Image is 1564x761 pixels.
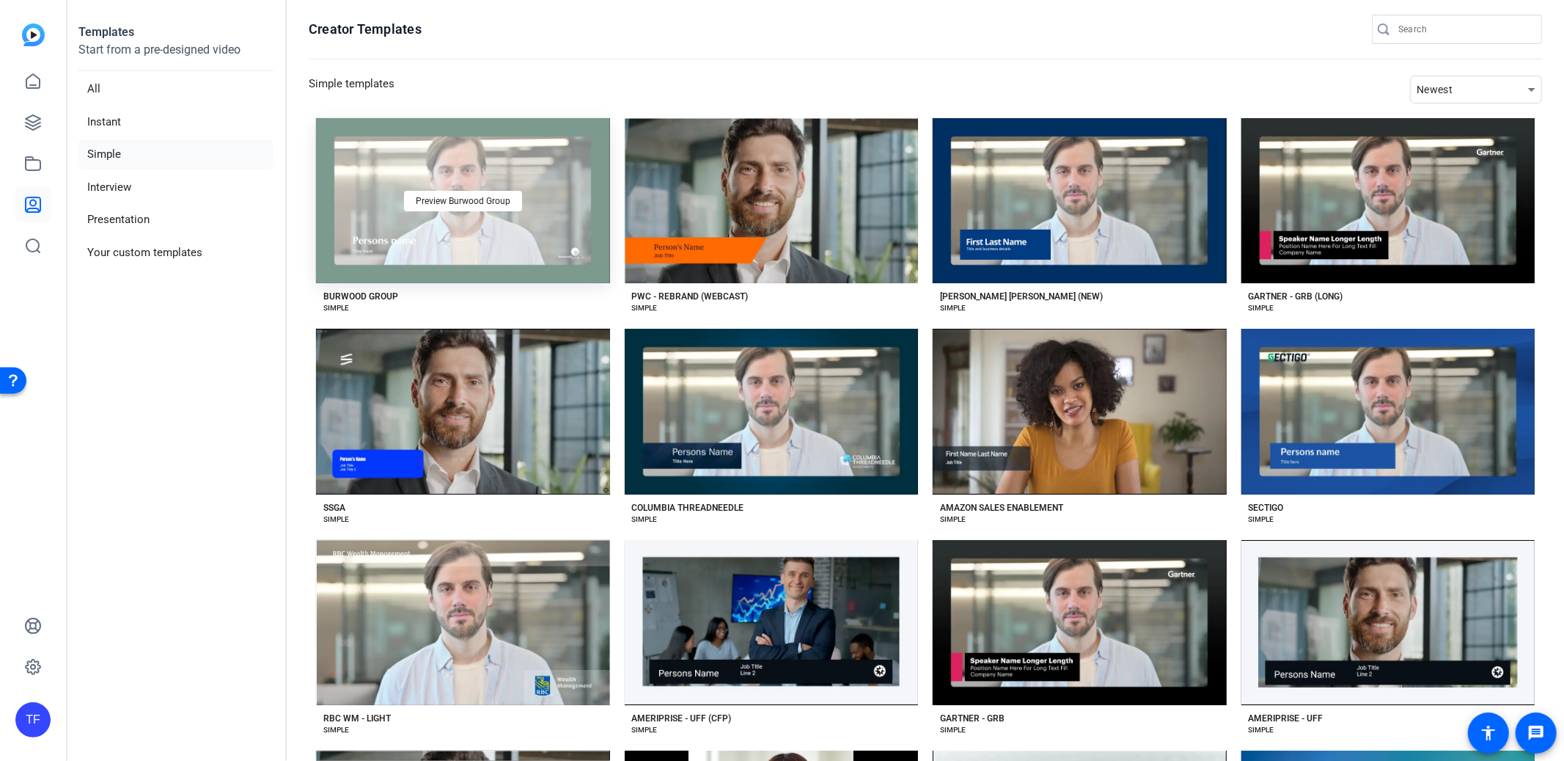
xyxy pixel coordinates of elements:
strong: Templates [78,25,134,39]
li: All [78,74,273,104]
div: SIMPLE [632,302,658,314]
button: Template imagePreview Burwood Group [316,118,610,283]
button: Template image [625,540,919,705]
div: [PERSON_NAME] [PERSON_NAME] (NEW) [940,291,1103,302]
div: SIMPLE [632,514,658,525]
div: SIMPLE [940,724,966,736]
button: Template image [625,118,919,283]
button: Template image [933,118,1227,283]
li: Your custom templates [78,238,273,268]
div: SIMPLE [1249,724,1274,736]
div: GARTNER - GRB [940,713,1005,724]
li: Instant [78,107,273,137]
mat-icon: accessibility [1480,724,1497,742]
button: Template image [933,329,1227,494]
div: AMERIPRISE - UFF (CFP) [632,713,732,724]
h1: Creator Templates [309,21,422,38]
li: Interview [78,172,273,203]
div: BURWOOD GROUP [323,291,398,302]
div: RBC WM - LIGHT [323,713,391,724]
div: SIMPLE [323,514,349,525]
button: Template image [625,329,919,494]
div: SIMPLE [632,724,658,736]
div: TF [15,702,51,738]
div: SIMPLE [940,302,966,314]
button: Template image [933,540,1227,705]
img: blue-gradient.svg [22,23,45,46]
p: Start from a pre-designed video [78,41,273,71]
span: Preview Burwood Group [416,197,510,205]
div: COLUMBIA THREADNEEDLE [632,502,744,514]
button: Template image [316,540,610,705]
div: SIMPLE [1249,302,1274,314]
div: SIMPLE [1249,514,1274,525]
div: SIMPLE [323,302,349,314]
div: SIMPLE [323,724,349,736]
mat-icon: message [1527,724,1545,742]
div: GARTNER - GRB (LONG) [1249,291,1343,302]
div: SSGA [323,502,345,514]
input: Search [1398,21,1530,38]
li: Simple [78,139,273,170]
div: AMERIPRISE - UFF [1249,713,1323,724]
div: SIMPLE [940,514,966,525]
div: PWC - REBRAND (WEBCAST) [632,291,749,302]
button: Template image [1241,540,1535,705]
div: SECTIGO [1249,502,1284,514]
h3: Simple templates [309,76,394,103]
div: AMAZON SALES ENABLEMENT [940,502,1063,514]
button: Template image [1241,329,1535,494]
li: Presentation [78,205,273,235]
button: Template image [1241,118,1535,283]
span: Newest [1417,84,1453,95]
button: Template image [316,329,610,494]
